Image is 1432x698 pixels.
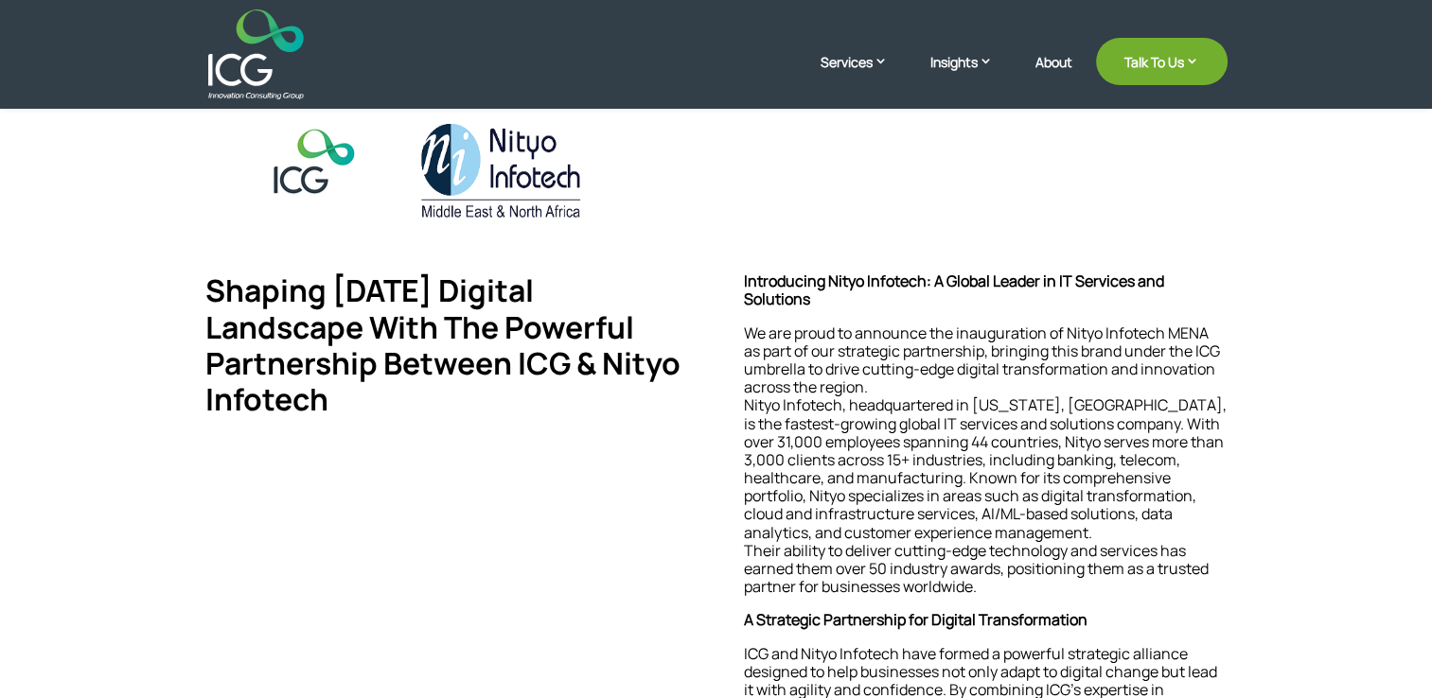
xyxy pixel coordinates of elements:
[1096,38,1228,85] a: Talk To Us
[744,394,1227,542] span: Nityo Infotech, headquartered in [US_STATE], [GEOGRAPHIC_DATA], is the fastest-growing global IT ...
[1117,494,1432,698] iframe: Chat Widget
[930,52,1012,99] a: Insights
[744,609,1087,630] strong: A Strategic Partnership for Digital Transformation
[744,540,1209,597] span: Their ability to deliver cutting-edge technology and services has earned them over 50 industry aw...
[1035,55,1072,99] a: About
[744,323,1220,398] span: We are proud to announce the inauguration of Nityo Infotech MENA as part of our strategic partner...
[265,123,364,206] img: icg-logo
[208,9,304,99] img: ICG
[420,123,579,218] img: Nityo MENA Logo 1 (2)
[821,52,907,99] a: Services
[205,270,681,420] span: Shaping [DATE] Digital Landscape With The Powerful Partnership Between ICG & Nityo Infotech
[744,270,1164,309] strong: Introducing Nityo Infotech: A Global Leader in IT Services and Solutions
